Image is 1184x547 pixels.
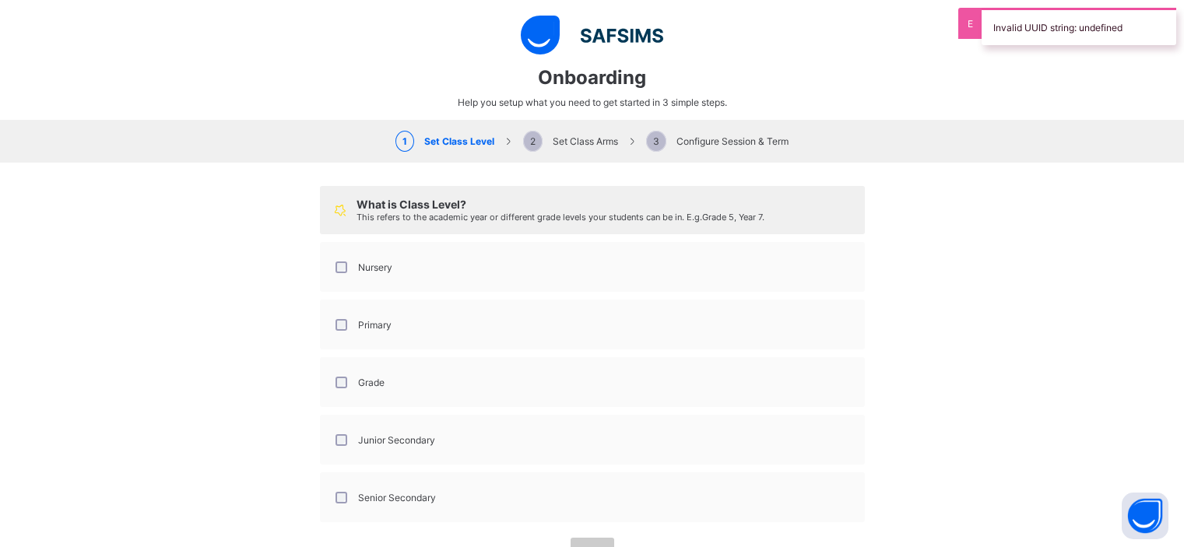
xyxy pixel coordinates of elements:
label: Primary [358,319,392,331]
span: Set Class Level [395,135,494,147]
span: 2 [523,131,543,152]
span: Help you setup what you need to get started in 3 simple steps. [458,96,727,108]
span: Set Class Arms [523,135,618,147]
label: Grade [358,377,385,388]
span: Onboarding [538,66,646,89]
span: Configure Session & Term [646,135,789,147]
div: Invalid UUID string: undefined [982,8,1176,45]
span: This refers to the academic year or different grade levels your students can be in. E.g. Grade 5,... [357,212,764,223]
label: Junior Secondary [358,434,435,446]
img: logo [521,16,663,54]
span: What is Class Level? [357,198,466,211]
button: Open asap [1122,493,1168,539]
label: Senior Secondary [358,492,436,503]
label: Nursery [358,261,392,273]
span: 1 [395,131,414,152]
span: 3 [646,131,666,152]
